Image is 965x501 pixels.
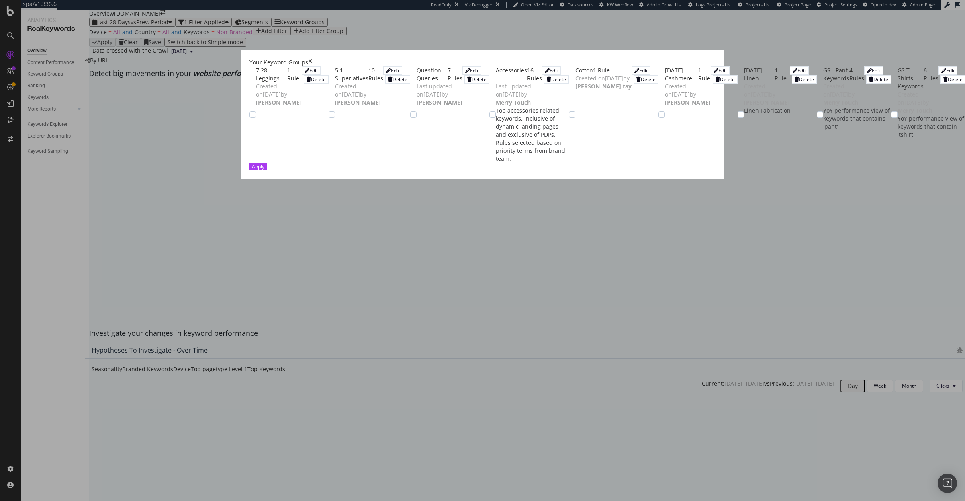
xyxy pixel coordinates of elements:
[249,58,308,66] div: Your Keyword Groups
[711,66,730,75] button: Edit
[417,82,462,106] span: Last updated on [DATE] by
[639,67,648,74] div: Edit
[256,66,287,82] div: 7.28 Leggings
[898,107,932,114] b: Merry Touch
[924,66,938,90] div: 6 Rules
[472,76,487,83] div: Delete
[335,82,381,106] span: Created on [DATE] by
[335,99,381,106] b: [PERSON_NAME]
[744,82,790,106] span: Created on [DATE] by
[311,76,326,83] div: Delete
[256,99,302,106] b: [PERSON_NAME]
[417,66,448,82] div: Question Queries
[496,82,531,106] span: Last updated on [DATE] by
[775,66,789,82] div: 1 Rule
[823,66,849,82] div: GS - Pant Keywords
[496,66,527,82] div: Accessories
[713,75,738,84] button: Delete
[938,66,957,75] button: Edit
[849,66,864,82] div: 4 Rules
[872,67,880,74] div: Edit
[898,90,932,114] span: Created on [DATE] by
[417,99,462,106] b: [PERSON_NAME]
[544,75,569,84] button: Delete
[720,76,735,83] div: Delete
[718,67,727,74] div: Edit
[948,76,963,83] div: Delete
[938,474,957,493] div: Open Intercom Messenger
[304,75,329,84] button: Delete
[542,66,561,75] button: Edit
[335,66,368,82] div: 5.1 Superlatives
[496,107,569,163] div: Top accessories related keywords, inclusive of dynamic landing pages and exclusive of PDPs. Rules...
[527,66,542,82] div: 16 Rules
[302,66,321,75] button: Edit
[393,76,407,83] div: Delete
[448,66,462,82] div: 7 Rules
[575,66,593,74] div: Cotton
[823,99,858,106] b: Merry Touch
[391,67,399,74] div: Edit
[864,66,883,75] button: Edit
[698,66,710,82] div: 1 Rule
[823,82,858,106] span: Created on [DATE] by
[383,66,402,75] button: Edit
[462,66,481,75] button: Edit
[470,67,478,74] div: Edit
[496,99,531,106] b: Merry Touch
[792,75,817,84] button: Delete
[256,82,302,106] span: Created on [DATE] by
[641,76,656,83] div: Delete
[593,66,610,74] div: 1 Rule
[551,76,566,83] div: Delete
[665,82,711,106] span: Created on [DATE] by
[575,82,632,90] b: [PERSON_NAME].tay
[309,67,318,74] div: Edit
[823,107,891,131] div: YoY performance view of keywords that contains 'pant'
[873,76,888,83] div: Delete
[790,66,809,75] button: Edit
[744,66,775,82] div: [DATE] Linen
[799,76,814,83] div: Delete
[946,67,955,74] div: Edit
[866,75,891,84] button: Delete
[241,50,724,179] div: modal
[665,66,699,82] div: [DATE] Cashmere
[665,99,711,106] b: [PERSON_NAME]
[308,58,313,66] div: times
[634,75,658,84] button: Delete
[632,66,650,75] button: Edit
[797,67,806,74] div: Edit
[385,75,410,84] button: Delete
[249,163,267,170] button: Apply
[368,66,383,82] div: 10 Rules
[575,74,632,90] span: Created on [DATE] by
[287,66,302,82] div: 1 Rule
[252,163,264,170] div: Apply
[744,107,817,115] div: Linen Fabrication
[550,67,558,74] div: Edit
[464,75,489,84] button: Delete
[744,99,790,106] b: [PERSON_NAME]
[898,66,924,90] div: GS T-Shirts Keywords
